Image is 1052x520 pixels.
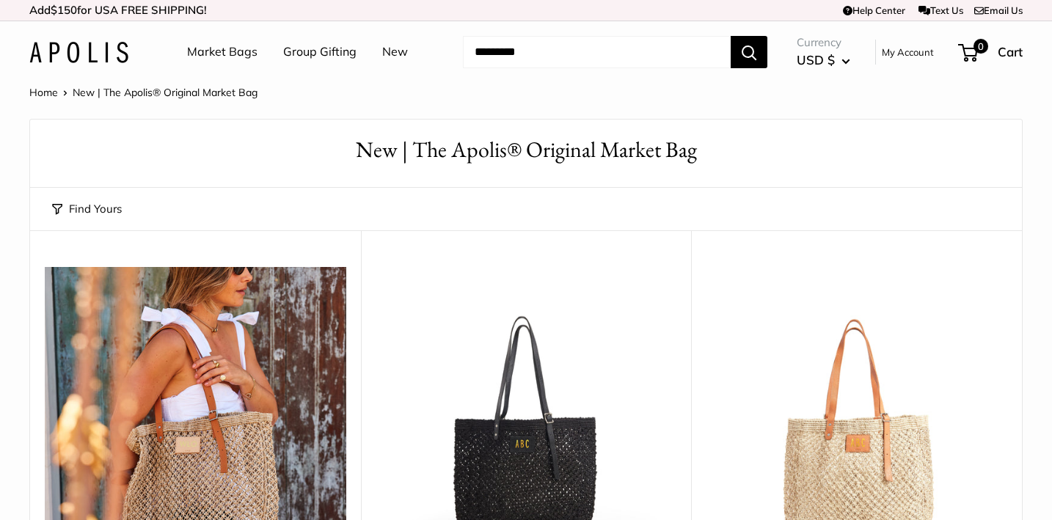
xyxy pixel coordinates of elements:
[974,39,988,54] span: 0
[998,44,1023,59] span: Cart
[882,43,934,61] a: My Account
[960,40,1023,64] a: 0 Cart
[382,41,408,63] a: New
[187,41,257,63] a: Market Bags
[797,48,850,72] button: USD $
[283,41,357,63] a: Group Gifting
[29,42,128,63] img: Apolis
[918,4,963,16] a: Text Us
[51,3,77,17] span: $150
[797,32,850,53] span: Currency
[974,4,1023,16] a: Email Us
[843,4,905,16] a: Help Center
[797,52,835,67] span: USD $
[29,86,58,99] a: Home
[731,36,767,68] button: Search
[73,86,257,99] span: New | The Apolis® Original Market Bag
[52,134,1000,166] h1: New | The Apolis® Original Market Bag
[29,83,257,102] nav: Breadcrumb
[52,199,122,219] button: Find Yours
[463,36,731,68] input: Search...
